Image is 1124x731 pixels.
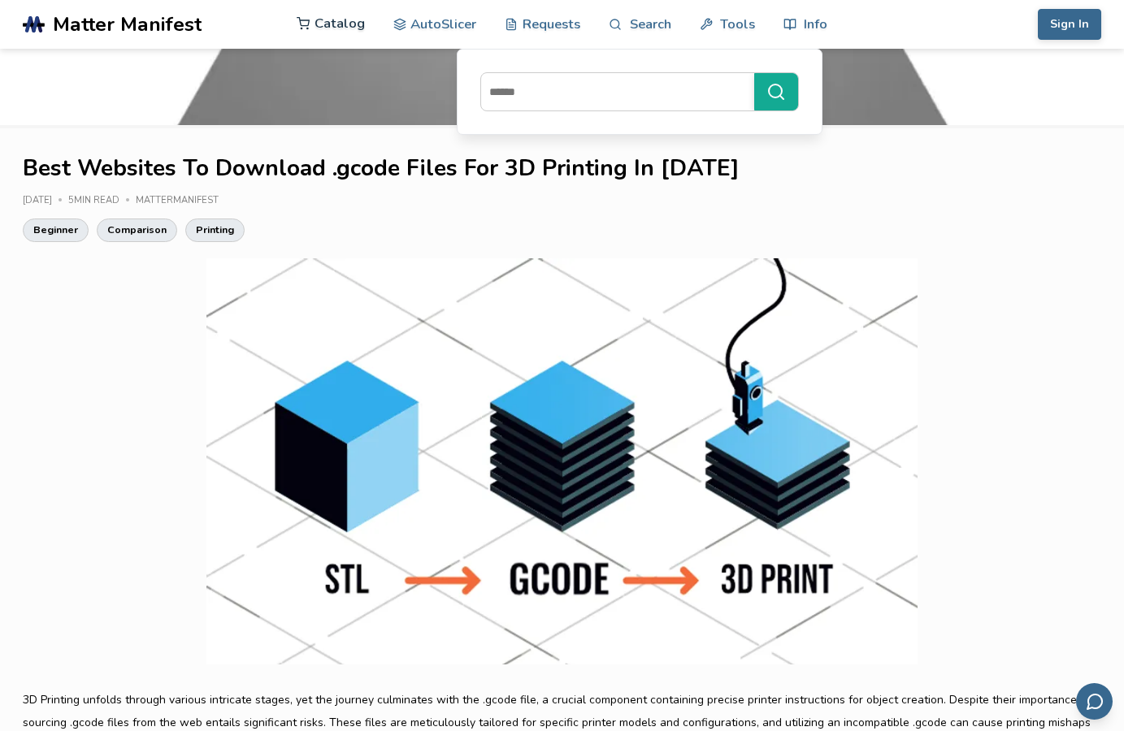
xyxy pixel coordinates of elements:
div: 5 min read [68,196,136,206]
h1: Best Websites To Download .gcode Files For 3D Printing In [DATE] [23,156,1101,181]
button: Send feedback via email [1076,683,1113,720]
div: MatterManifest [136,196,230,206]
a: Printing [185,218,245,241]
a: Beginner [23,218,89,241]
span: Matter Manifest [53,13,202,36]
div: [DATE] [23,196,68,206]
a: Comparison [97,218,177,241]
button: Sign In [1038,9,1101,40]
